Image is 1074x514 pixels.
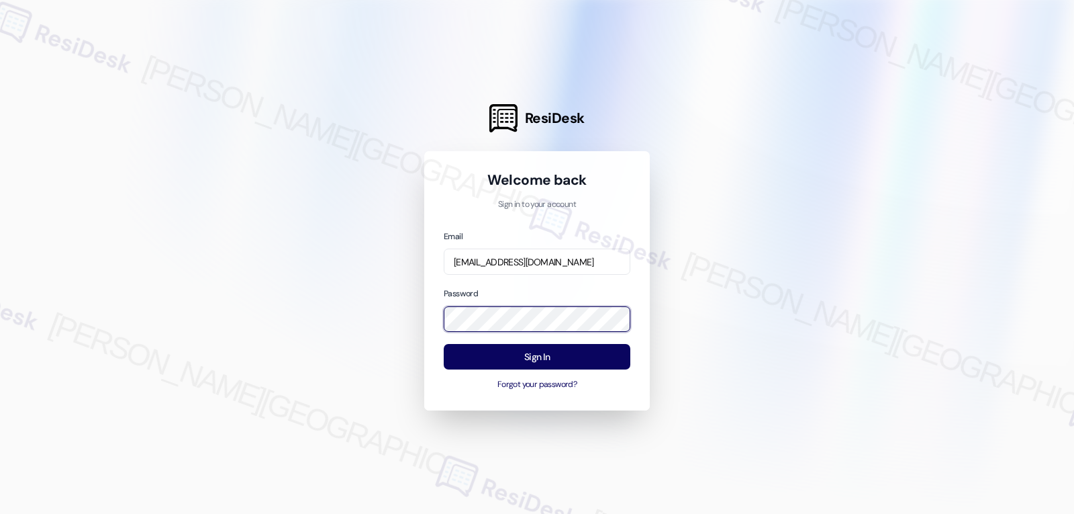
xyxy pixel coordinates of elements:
img: ResiDesk Logo [489,104,518,132]
h1: Welcome back [444,171,630,189]
label: Password [444,288,478,299]
button: Sign In [444,344,630,370]
p: Sign in to your account [444,199,630,211]
button: Forgot your password? [444,379,630,391]
span: ResiDesk [525,109,585,128]
label: Email [444,231,462,242]
input: name@example.com [444,249,630,275]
